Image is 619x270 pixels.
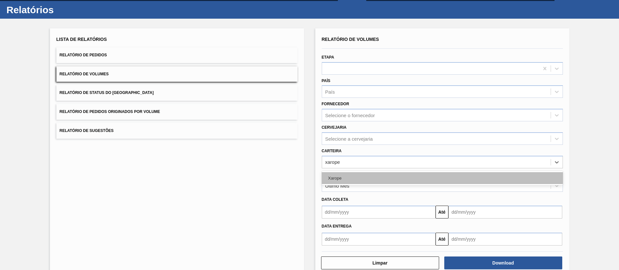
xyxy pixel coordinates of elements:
button: Relatório de Status do [GEOGRAPHIC_DATA] [56,85,298,101]
button: Até [436,206,448,219]
div: País [325,89,335,95]
span: Relatório de Volumes [60,72,109,76]
span: Relatório de Pedidos Originados por Volume [60,109,160,114]
span: Relatório de Pedidos [60,53,107,57]
button: Até [436,233,448,246]
span: Data coleta [322,197,349,202]
button: Relatório de Sugestões [56,123,298,139]
span: Relatório de Volumes [322,37,379,42]
div: Selecione o fornecedor [325,113,375,118]
div: Xarope [322,172,563,184]
button: Relatório de Pedidos Originados por Volume [56,104,298,120]
button: Limpar [321,256,439,269]
span: Relatório de Sugestões [60,128,114,133]
label: País [322,79,330,83]
label: Cervejaria [322,125,347,130]
span: Lista de Relatórios [56,37,107,42]
input: dd/mm/yyyy [448,233,562,246]
span: Relatório de Status do [GEOGRAPHIC_DATA] [60,90,154,95]
input: dd/mm/yyyy [322,206,436,219]
label: Etapa [322,55,334,60]
div: Selecione a cervejaria [325,136,373,141]
label: Fornecedor [322,102,349,106]
button: Download [444,256,562,269]
button: Relatório de Volumes [56,66,298,82]
input: dd/mm/yyyy [322,233,436,246]
span: Data Entrega [322,224,352,228]
label: Carteira [322,149,342,153]
h1: Relatórios [6,6,121,14]
button: Relatório de Pedidos [56,47,298,63]
div: Último Mês [325,183,349,188]
input: dd/mm/yyyy [448,206,562,219]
